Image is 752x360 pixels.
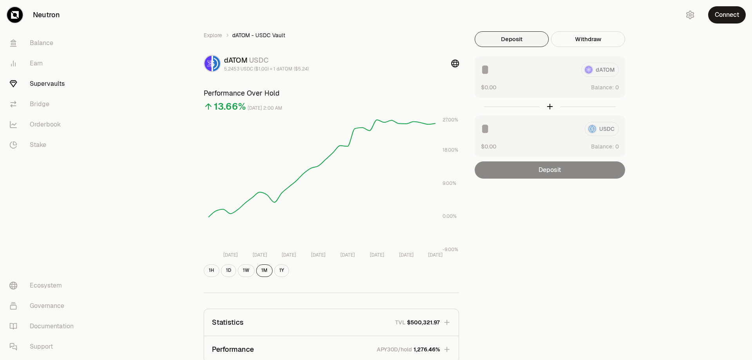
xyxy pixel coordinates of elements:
[238,264,255,277] button: 1W
[395,318,405,326] p: TVL
[3,316,85,336] a: Documentation
[204,56,211,71] img: dATOM Logo
[3,74,85,94] a: Supervaults
[249,56,269,65] span: USDC
[407,318,440,326] span: $500,321.97
[311,252,325,258] tspan: [DATE]
[274,264,289,277] button: 1Y
[428,252,443,258] tspan: [DATE]
[3,336,85,357] a: Support
[253,252,267,258] tspan: [DATE]
[221,264,236,277] button: 1D
[551,31,625,47] button: Withdraw
[214,100,246,113] div: 13.66%
[282,252,296,258] tspan: [DATE]
[212,317,244,328] p: Statistics
[3,135,85,155] a: Stake
[212,344,254,355] p: Performance
[475,31,549,47] button: Deposit
[204,31,222,39] a: Explore
[443,213,457,219] tspan: 0.00%
[591,143,614,150] span: Balance:
[224,66,309,72] div: 5.2453 USDC ($1.00) = 1 dATOM ($5.24)
[443,147,458,153] tspan: 18.00%
[414,346,440,353] span: 1,276.46%
[204,309,459,336] button: StatisticsTVL$500,321.97
[399,252,414,258] tspan: [DATE]
[591,83,614,91] span: Balance:
[3,94,85,114] a: Bridge
[224,55,309,66] div: dATOM
[248,104,282,113] div: [DATE] 2:00 AM
[481,83,496,91] button: $0.00
[377,346,412,353] p: APY30D/hold
[204,31,459,39] nav: breadcrumb
[223,252,238,258] tspan: [DATE]
[3,296,85,316] a: Governance
[204,88,459,99] h3: Performance Over Hold
[3,53,85,74] a: Earn
[3,114,85,135] a: Orderbook
[443,117,458,123] tspan: 27.00%
[708,6,746,24] button: Connect
[3,275,85,296] a: Ecosystem
[232,31,285,39] span: dATOM - USDC Vault
[481,142,496,150] button: $0.00
[3,33,85,53] a: Balance
[213,56,220,71] img: USDC Logo
[204,264,219,277] button: 1H
[340,252,355,258] tspan: [DATE]
[443,180,456,186] tspan: 9.00%
[443,246,458,253] tspan: -9.00%
[256,264,273,277] button: 1M
[370,252,384,258] tspan: [DATE]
